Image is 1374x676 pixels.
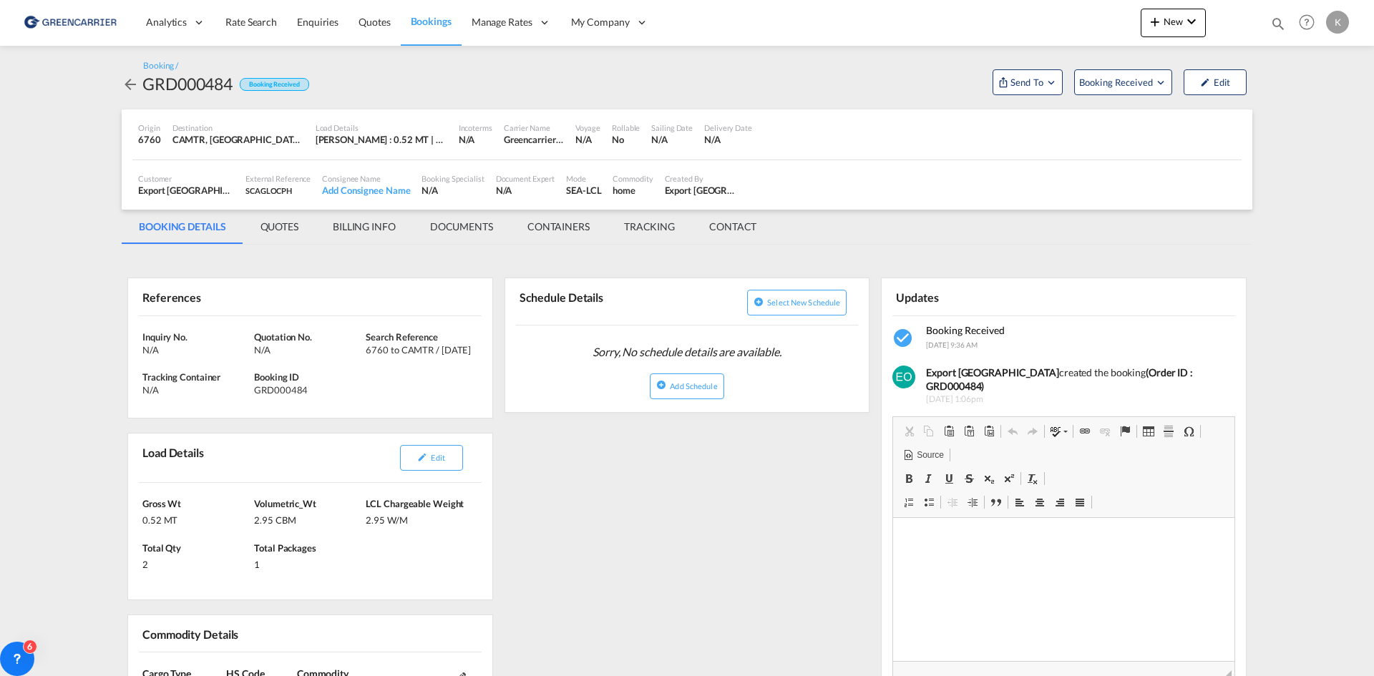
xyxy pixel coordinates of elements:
[1050,493,1070,511] a: Align Right
[366,331,437,343] span: Search Reference
[692,210,774,244] md-tab-item: CONTACT
[665,173,739,184] div: Created By
[926,393,1224,406] span: [DATE] 1:06pm
[459,133,475,146] div: N/A
[926,366,1059,378] b: Export [GEOGRAPHIC_DATA]
[142,510,250,526] div: 0.52 MT
[122,210,243,244] md-tab-item: BOOKING DETAILS
[138,122,161,133] div: Origin
[656,380,666,390] md-icon: icon-plus-circle
[21,6,118,39] img: b0b18ec08afe11efb1d4932555f5f09d.png
[366,498,464,509] span: LCL Chargeable Weight
[1010,493,1030,511] a: Align Left
[254,343,362,356] div: N/A
[986,493,1006,511] a: Block Quote
[919,493,939,511] a: Insert/Remove Bulleted List
[243,210,316,244] md-tab-item: QUOTES
[754,297,764,307] md-icon: icon-plus-circle
[413,210,510,244] md-tab-item: DOCUMENTS
[254,383,362,396] div: GRD000484
[919,469,939,488] a: Italic (Ctrl+I)
[1139,422,1159,441] a: Table
[926,366,1224,393] div: created the booking
[899,493,919,511] a: Insert/Remove Numbered List
[566,184,601,197] div: SEA-LCL
[122,76,139,93] md-icon: icon-arrow-left
[504,133,564,146] div: Greencarrier Consolidators
[612,133,640,146] div: No
[496,173,555,184] div: Document Expert
[142,331,187,343] span: Inquiry No.
[142,72,233,95] div: GRD000484
[1074,69,1172,95] button: Open demo menu
[142,383,250,396] div: N/A
[316,133,447,146] div: [PERSON_NAME] : 0.52 MT | Volumetric Wt : 2.95 CBM | Chargeable Wt : 2.95 W/M
[496,184,555,197] div: N/A
[1095,422,1115,441] a: Unlink
[1179,422,1199,441] a: Insert Special Character
[892,366,915,388] img: 8havUkAAAABklEQVQDAJScT6Y4HQkeAAAAAElFTkSuQmCC
[422,184,484,197] div: N/A
[322,184,410,197] div: Add Consignee Name
[172,133,304,146] div: CAMTR, Montreal, QC, Canada, North America, Americas
[919,422,939,441] a: Copy (Ctrl+C)
[892,284,1061,309] div: Updates
[1141,9,1206,37] button: icon-plus 400-fgNewicon-chevron-down
[892,327,915,350] md-icon: icon-checkbox-marked-circle
[566,173,601,184] div: Mode
[1009,75,1045,89] span: Send To
[142,542,181,554] span: Total Qty
[1046,422,1071,441] a: Spell Check As You Type
[1146,13,1164,30] md-icon: icon-plus 400-fg
[472,15,532,29] span: Manage Rates
[146,15,187,29] span: Analytics
[139,621,307,646] div: Commodity Details
[1075,422,1095,441] a: Link (Ctrl+K)
[1023,469,1043,488] a: Remove Format
[571,15,630,29] span: My Company
[142,343,250,356] div: N/A
[316,210,413,244] md-tab-item: BILLING INFO
[142,554,250,571] div: 2
[297,16,338,28] span: Enquiries
[245,186,292,195] span: SCAGLOCPH
[670,381,717,391] span: Add Schedule
[254,331,312,343] span: Quotation No.
[939,422,959,441] a: Paste (Ctrl+V)
[942,493,963,511] a: Decrease Indent
[254,371,299,383] span: Booking ID
[1146,16,1200,27] span: New
[138,184,234,197] div: Export [GEOGRAPHIC_DATA]
[1183,13,1200,30] md-icon: icon-chevron-down
[139,284,307,309] div: References
[138,133,161,146] div: 6760
[245,173,311,184] div: External Reference
[926,341,978,349] span: [DATE] 9:36 AM
[993,69,1063,95] button: Open demo menu
[254,554,362,571] div: 1
[767,298,840,307] span: Select new schedule
[575,122,600,133] div: Voyage
[651,122,693,133] div: Sailing Date
[1200,77,1210,87] md-icon: icon-pencil
[704,122,752,133] div: Delivery Date
[1023,422,1043,441] a: Redo (Ctrl+Y)
[1070,493,1090,511] a: Justify
[1003,422,1023,441] a: Undo (Ctrl+Z)
[979,469,999,488] a: Subscript
[510,210,607,244] md-tab-item: CONTAINERS
[959,422,979,441] a: Paste as plain text (Ctrl+Shift+V)
[899,422,919,441] a: Cut (Ctrl+X)
[366,343,474,356] div: 6760 to CAMTR / 9 Sep 2025
[143,60,178,72] div: Booking /
[899,469,919,488] a: Bold (Ctrl+B)
[411,15,452,27] span: Bookings
[142,498,181,509] span: Gross Wt
[1270,16,1286,37] div: icon-magnify
[1270,16,1286,31] md-icon: icon-magnify
[240,78,308,92] div: Booking Received
[225,16,277,28] span: Rate Search
[431,453,444,462] span: Edit
[138,173,234,184] div: Customer
[963,493,983,511] a: Increase Indent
